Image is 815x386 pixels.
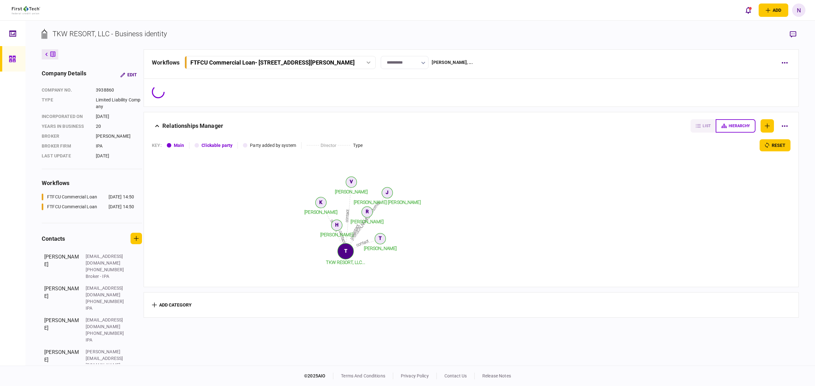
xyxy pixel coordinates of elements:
[202,142,232,149] div: Clickable party
[444,373,467,378] a: contact us
[350,179,353,184] text: V
[364,246,397,251] tspan: [PERSON_NAME]
[42,179,142,187] div: workflows
[351,219,384,224] tspan: [PERSON_NAME]
[741,3,755,17] button: open notifications list
[96,153,142,159] div: [DATE]
[109,203,134,210] div: [DATE] 14:50
[42,123,89,130] div: years in business
[152,142,162,149] div: KEY :
[86,298,127,305] div: [PHONE_NUMBER]
[152,302,192,307] button: add category
[350,224,360,237] text: contact
[42,69,86,80] div: company details
[356,239,369,247] text: contact
[320,232,353,237] tspan: [PERSON_NAME]
[716,119,755,133] button: hierarchy
[96,133,142,140] div: [PERSON_NAME]
[42,153,89,159] div: last update
[42,234,65,243] div: contacts
[96,113,142,120] div: [DATE]
[86,337,127,343] div: IPA
[42,194,134,200] a: FTFCU Commercial Loan[DATE] 14:50
[353,142,363,149] div: Type
[344,209,350,223] text: contact
[53,29,167,39] div: TKW RESORT, LLC - Business identity
[338,230,346,244] text: contact
[335,189,368,194] tspan: [PERSON_NAME]
[115,69,142,80] button: Edit
[379,236,382,241] text: T
[96,143,142,149] div: IPA
[86,266,127,273] div: [PHONE_NUMBER]
[42,87,89,93] div: company no.
[482,373,511,378] a: release notes
[344,248,347,253] text: T
[354,200,421,205] tspan: [PERSON_NAME] [PERSON_NAME]
[44,348,79,375] div: [PERSON_NAME]
[691,119,716,133] button: list
[162,119,223,133] div: Relationships Manager
[759,3,788,17] button: open adding identity options
[326,260,365,265] tspan: TKW RESORT, LLC...
[96,123,142,130] div: 20
[760,139,790,151] button: reset
[185,56,376,69] button: FTFCU Commercial Loan- [STREET_ADDRESS][PERSON_NAME]
[96,97,142,110] div: Limited Liability Company
[42,133,89,140] div: Broker
[86,348,127,369] div: [PERSON_NAME][EMAIL_ADDRESS][DOMAIN_NAME]
[86,317,127,330] div: [EMAIL_ADDRESS][DOMAIN_NAME]
[703,124,711,128] span: list
[96,87,142,93] div: 3938860
[792,3,805,17] button: N
[386,190,389,195] text: J
[320,200,322,205] text: K
[366,209,369,214] text: R
[42,203,134,210] a: FTFCU Commercial Loan[DATE] 14:50
[42,113,89,120] div: incorporated on
[86,305,127,312] div: IPA
[86,273,127,280] div: Broker - IPA
[250,142,296,149] div: Party added by system
[44,285,79,312] div: [PERSON_NAME]
[42,97,89,110] div: Type
[12,6,40,14] img: client company logo
[152,58,180,67] div: workflows
[174,142,184,149] div: Main
[335,222,338,227] text: H
[190,59,355,66] div: FTFCU Commercial Loan - [STREET_ADDRESS][PERSON_NAME]
[304,210,337,215] tspan: [PERSON_NAME]
[86,253,127,266] div: [EMAIL_ADDRESS][DOMAIN_NAME]
[42,143,89,149] div: broker firm
[47,194,97,200] div: FTFCU Commercial Loan
[47,203,97,210] div: FTFCU Commercial Loan
[341,373,385,378] a: terms and conditions
[304,373,333,379] div: © 2025 AIO
[44,317,79,343] div: [PERSON_NAME]
[729,124,750,128] span: hierarchy
[432,59,472,66] div: [PERSON_NAME] , ...
[44,253,79,280] div: [PERSON_NAME]
[86,330,127,337] div: [PHONE_NUMBER]
[86,285,127,298] div: [EMAIL_ADDRESS][DOMAIN_NAME]
[401,373,429,378] a: privacy policy
[109,194,134,200] div: [DATE] 14:50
